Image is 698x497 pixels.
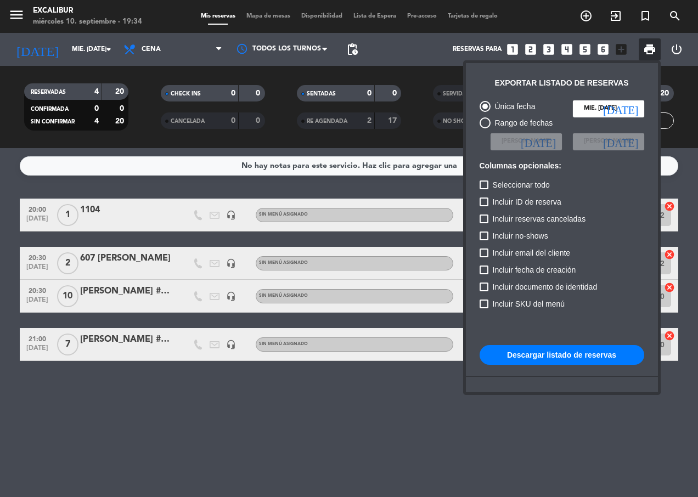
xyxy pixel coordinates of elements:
[346,43,359,56] span: pending_actions
[495,77,629,89] div: Exportar listado de reservas
[493,263,576,276] span: Incluir fecha de creación
[493,229,548,242] span: Incluir no-shows
[643,43,656,56] span: print
[603,136,638,147] i: [DATE]
[480,161,644,171] h6: Columnas opcionales:
[493,280,598,293] span: Incluir documento de identidad
[491,117,553,129] div: Rango de fechas
[493,246,571,259] span: Incluir email del cliente
[521,136,556,147] i: [DATE]
[502,137,551,146] span: [PERSON_NAME]
[491,100,536,113] div: Única fecha
[584,137,633,146] span: [PERSON_NAME]
[493,212,586,225] span: Incluir reservas canceladas
[603,103,638,114] i: [DATE]
[493,178,550,191] span: Seleccionar todo
[480,345,644,365] button: Descargar listado de reservas
[493,195,561,208] span: Incluir ID de reserva
[493,297,565,310] span: Incluir SKU del menú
